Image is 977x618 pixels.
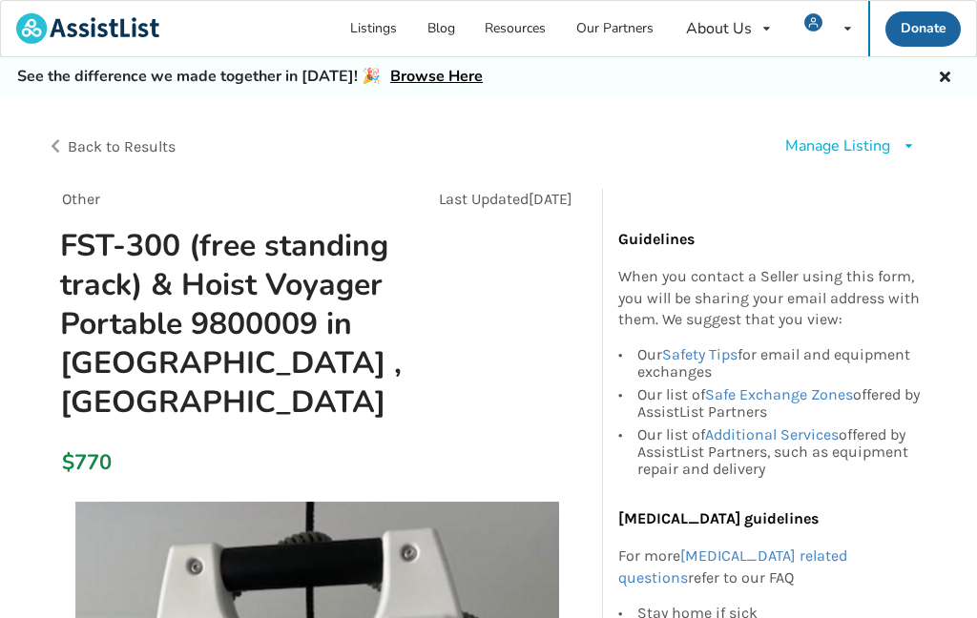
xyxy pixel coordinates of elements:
span: Last Updated [439,190,529,208]
div: About Us [686,21,752,36]
div: $770 [62,449,65,476]
span: Back to Results [68,137,176,155]
h1: FST-300 (free standing track) & Hoist Voyager Portable 9800009 in [GEOGRAPHIC_DATA] , [GEOGRAPHIC... [45,226,417,422]
b: [MEDICAL_DATA] guidelines [618,509,819,527]
div: Our for email and equipment exchanges [637,346,922,383]
div: Manage Listing [785,135,890,157]
a: Donate [885,11,962,47]
a: Safety Tips [662,345,738,363]
b: Guidelines [618,230,695,248]
a: Browse Here [390,66,483,87]
a: Listings [336,1,413,56]
h5: See the difference we made together in [DATE]! 🎉 [17,67,483,87]
a: Our Partners [561,1,669,56]
a: Blog [412,1,470,56]
span: [DATE] [529,190,572,208]
span: Other [62,190,100,208]
p: When you contact a Seller using this form, you will be sharing your email address with them. We s... [618,266,922,332]
p: For more refer to our FAQ [618,546,922,589]
img: user icon [804,13,822,31]
a: Safe Exchange Zones [705,385,853,403]
a: Additional Services [705,425,839,443]
a: [MEDICAL_DATA] related questions [618,546,847,587]
a: Resources [470,1,562,56]
div: Our list of offered by AssistList Partners [637,383,922,423]
div: Our list of offered by AssistList Partners, such as equipment repair and delivery [637,423,922,478]
img: assistlist-logo [16,13,159,44]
